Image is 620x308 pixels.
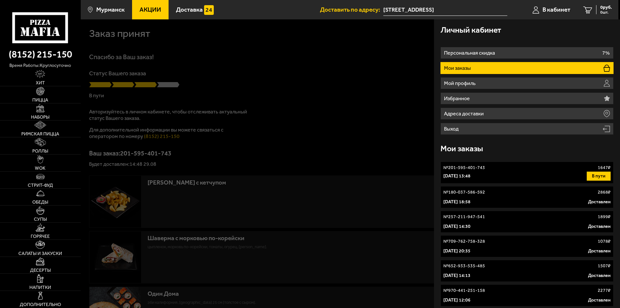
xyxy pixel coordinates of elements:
span: Хит [36,81,45,85]
p: Выход [444,126,460,132]
h3: Мои заказы [440,144,483,153]
p: Доставлен [588,272,611,279]
h3: Личный кабинет [440,26,501,34]
a: №257-211-947-5411899₽[DATE] 14:30Доставлен [440,211,614,233]
p: 1899 ₽ [598,214,611,220]
span: Акции [139,6,161,13]
p: Доставлен [588,297,611,303]
span: Роллы [32,149,48,154]
img: 15daf4d41897b9f0e9f617042186c801.svg [204,5,214,15]
span: Салаты и закуски [18,251,62,256]
p: Доставлен [588,248,611,254]
p: № 180-037-586-592 [443,189,485,196]
span: Пицца [32,98,48,102]
a: №652-933-535-4851507₽[DATE] 14:13Доставлен [440,260,614,282]
p: Мои заказы [444,66,472,71]
p: Персональная скидка [444,50,497,56]
span: WOK [35,166,46,171]
p: [DATE] 14:13 [443,272,470,279]
p: Доставлен [588,223,611,230]
p: Адреса доставки [444,111,485,116]
span: Горячее [31,234,50,239]
span: Напитки [29,285,51,290]
p: [DATE] 14:30 [443,223,470,230]
p: Избранное [444,96,471,101]
span: Мурманск [96,6,125,13]
a: №180-037-586-5922868₽[DATE] 18:58Доставлен [440,186,614,208]
p: [DATE] 20:35 [443,248,470,254]
span: Наборы [31,115,49,120]
p: 2277 ₽ [598,287,611,294]
p: [DATE] 12:06 [443,297,470,303]
p: № 201-595-401-743 [443,165,485,171]
span: Дополнительно [20,303,61,307]
span: Стрит-фуд [28,183,53,188]
span: Доставка [176,6,203,13]
a: №709-762-758-3281078₽[DATE] 20:35Доставлен [440,235,614,257]
span: 0 шт. [600,10,612,14]
span: Десерты [30,268,51,273]
p: № 652-933-535-485 [443,263,485,269]
p: [DATE] 13:48 [443,173,470,179]
p: [DATE] 18:58 [443,199,470,205]
p: 1647 ₽ [598,165,611,171]
span: 0 руб. [600,5,612,10]
a: №970-441-251-1582277₽[DATE] 12:06Доставлен [440,284,614,306]
input: Ваш адрес доставки [383,4,507,16]
p: 1078 ₽ [598,238,611,245]
p: 1507 ₽ [598,263,611,269]
p: № 970-441-251-158 [443,287,485,294]
p: Доставлен [588,199,611,205]
p: Мой профиль [444,81,477,86]
span: Римская пицца [21,132,59,136]
p: 7% [602,50,610,56]
p: № 257-211-947-541 [443,214,485,220]
span: Супы [34,217,47,222]
button: В пути [587,172,611,181]
a: №201-595-401-7431647₽[DATE] 13:48В пути [440,162,614,184]
span: Обеды [32,200,48,205]
span: проспект Ленина, 92 [383,4,507,16]
p: 2868 ₽ [598,189,611,196]
p: № 709-762-758-328 [443,238,485,245]
span: В кабинет [542,6,570,13]
span: Доставить по адресу: [320,6,383,13]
